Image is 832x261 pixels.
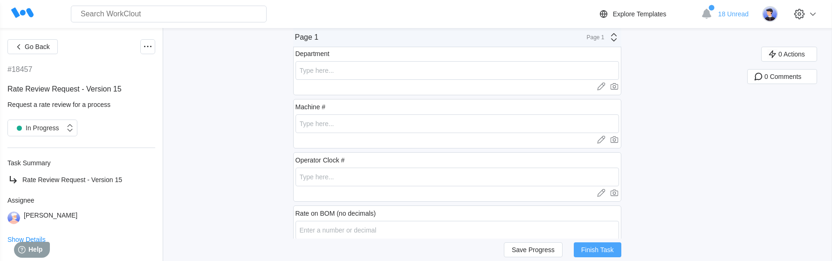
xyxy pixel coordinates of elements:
span: Go Back [25,43,50,50]
span: Rate Review Request - Version 15 [22,176,122,183]
div: Page 1 [295,33,319,42]
span: Save Progress [512,247,555,253]
div: Department [296,50,330,57]
a: Rate Review Request - Version 15 [7,174,155,185]
div: Page 1 [581,34,605,41]
div: Assignee [7,197,155,204]
span: 0 Comments [764,73,801,80]
div: [PERSON_NAME] [24,212,77,224]
input: Type here... [296,168,619,186]
span: 0 Actions [778,51,805,57]
span: Rate Review Request - Version 15 [7,85,122,93]
input: Type here... [296,114,619,133]
div: Request a rate review for a process [7,101,155,108]
a: Explore Templates [598,8,696,20]
div: Explore Templates [613,10,667,18]
div: Rate on BOM (no decimals) [296,210,376,217]
div: #18457 [7,65,32,74]
button: 0 Comments [747,69,817,84]
img: user-5.png [762,6,778,22]
div: Operator Clock # [296,156,345,164]
div: Machine # [296,103,326,111]
input: Type here... [296,61,619,80]
img: user-3.png [7,212,20,224]
button: Save Progress [504,242,563,257]
span: 18 Unread [718,10,749,18]
div: Task Summary [7,159,155,167]
span: Finish Task [581,247,614,253]
div: In Progress [13,121,59,134]
button: Go Back [7,39,58,54]
input: Search WorkClout [71,6,267,22]
button: 0 Actions [761,47,817,62]
button: Finish Task [574,242,621,257]
input: Enter a number or decimal [296,221,619,240]
button: Show Details [7,236,46,243]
